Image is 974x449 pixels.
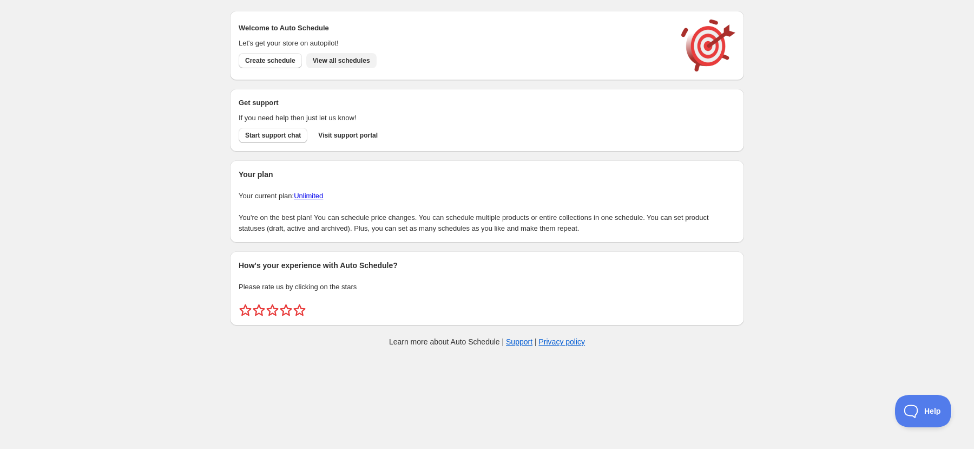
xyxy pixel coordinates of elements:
[239,97,670,108] h2: Get support
[245,131,301,140] span: Start support chat
[318,131,378,140] span: Visit support portal
[294,192,323,200] a: Unlimited
[506,337,532,346] a: Support
[389,336,585,347] p: Learn more about Auto Schedule | |
[245,56,295,65] span: Create schedule
[239,38,670,49] p: Let's get your store on autopilot!
[312,128,384,143] a: Visit support portal
[239,113,670,123] p: If you need help then just let us know!
[239,169,735,180] h2: Your plan
[539,337,585,346] a: Privacy policy
[306,53,377,68] button: View all schedules
[895,395,952,427] iframe: Help Scout Beacon - Open
[239,23,670,34] h2: Welcome to Auto Schedule
[239,191,735,201] p: Your current plan:
[239,260,735,271] h2: How's your experience with Auto Schedule?
[239,212,735,234] p: You're on the best plan! You can schedule price changes. You can schedule multiple products or en...
[239,282,735,292] p: Please rate us by clicking on the stars
[239,128,307,143] a: Start support chat
[313,56,370,65] span: View all schedules
[239,53,302,68] button: Create schedule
